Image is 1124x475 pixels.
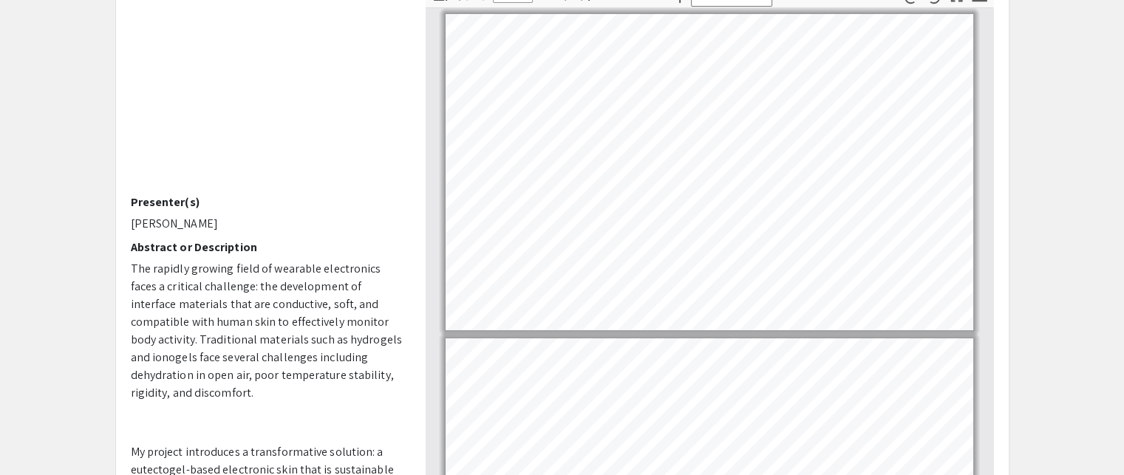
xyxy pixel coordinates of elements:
[11,409,63,464] iframe: Chat
[131,215,403,233] p: [PERSON_NAME]
[131,4,403,195] iframe: Natural Eutectogels as a Novel Material for Green Electronic Skin
[131,195,403,209] h2: Presenter(s)
[439,7,980,337] div: Page 1
[131,261,402,400] span: The rapidly growing field of wearable electronics faces a critical challenge: the development of ...
[131,240,403,254] h2: Abstract or Description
